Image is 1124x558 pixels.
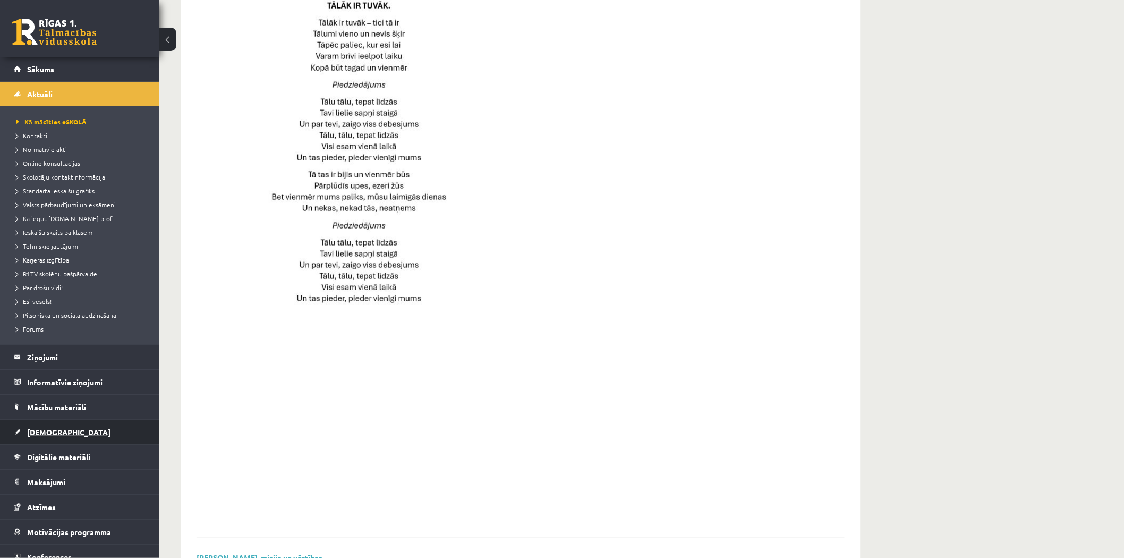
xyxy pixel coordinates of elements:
span: Mācību materiāli [27,402,86,412]
span: Ieskaišu skaits pa klasēm [16,228,92,236]
a: Mācību materiāli [14,395,146,419]
a: Pilsoniskā un sociālā audzināšana [16,310,149,320]
a: R1TV skolēnu pašpārvalde [16,269,149,278]
span: Valsts pārbaudījumi un eksāmeni [16,200,116,209]
span: Pilsoniskā un sociālā audzināšana [16,311,116,319]
a: Aktuāli [14,82,146,106]
legend: Maksājumi [27,470,146,494]
span: Tehniskie jautājumi [16,242,78,250]
a: Kā iegūt [DOMAIN_NAME] prof [16,214,149,223]
legend: Informatīvie ziņojumi [27,370,146,394]
a: Informatīvie ziņojumi [14,370,146,394]
span: Digitālie materiāli [27,452,90,462]
a: Digitālie materiāli [14,445,146,469]
span: Kā iegūt [DOMAIN_NAME] prof [16,214,113,223]
span: Karjeras izglītība [16,256,69,264]
a: Normatīvie akti [16,145,149,154]
span: Kontakti [16,131,47,140]
span: Normatīvie akti [16,145,67,154]
a: Esi vesels! [16,297,149,306]
a: Skolotāju kontaktinformācija [16,172,149,182]
a: Motivācijas programma [14,520,146,544]
span: Online konsultācijas [16,159,80,167]
a: Online konsultācijas [16,158,149,168]
a: Ieskaišu skaits pa klasēm [16,227,149,237]
a: Par drošu vidi! [16,283,149,292]
a: [DEMOGRAPHIC_DATA] [14,420,146,444]
span: R1TV skolēnu pašpārvalde [16,269,97,278]
span: Kā mācīties eSKOLĀ [16,117,87,126]
a: Sākums [14,57,146,81]
a: Atzīmes [14,495,146,519]
a: Standarta ieskaišu grafiks [16,186,149,196]
span: Aktuāli [27,89,53,99]
a: Forums [16,324,149,334]
span: Esi vesels! [16,297,52,306]
a: Karjeras izglītība [16,255,149,265]
span: [DEMOGRAPHIC_DATA] [27,427,110,437]
a: Maksājumi [14,470,146,494]
span: Skolotāju kontaktinformācija [16,173,105,181]
a: Kā mācīties eSKOLĀ [16,117,149,126]
span: Atzīmes [27,502,56,512]
a: Tehniskie jautājumi [16,241,149,251]
a: Rīgas 1. Tālmācības vidusskola [12,19,97,45]
span: Standarta ieskaišu grafiks [16,187,95,195]
span: Par drošu vidi! [16,283,63,292]
legend: Ziņojumi [27,345,146,369]
a: Ziņojumi [14,345,146,369]
a: Valsts pārbaudījumi un eksāmeni [16,200,149,209]
a: Kontakti [16,131,149,140]
span: Sākums [27,64,54,74]
span: Motivācijas programma [27,527,111,537]
span: Forums [16,325,44,333]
